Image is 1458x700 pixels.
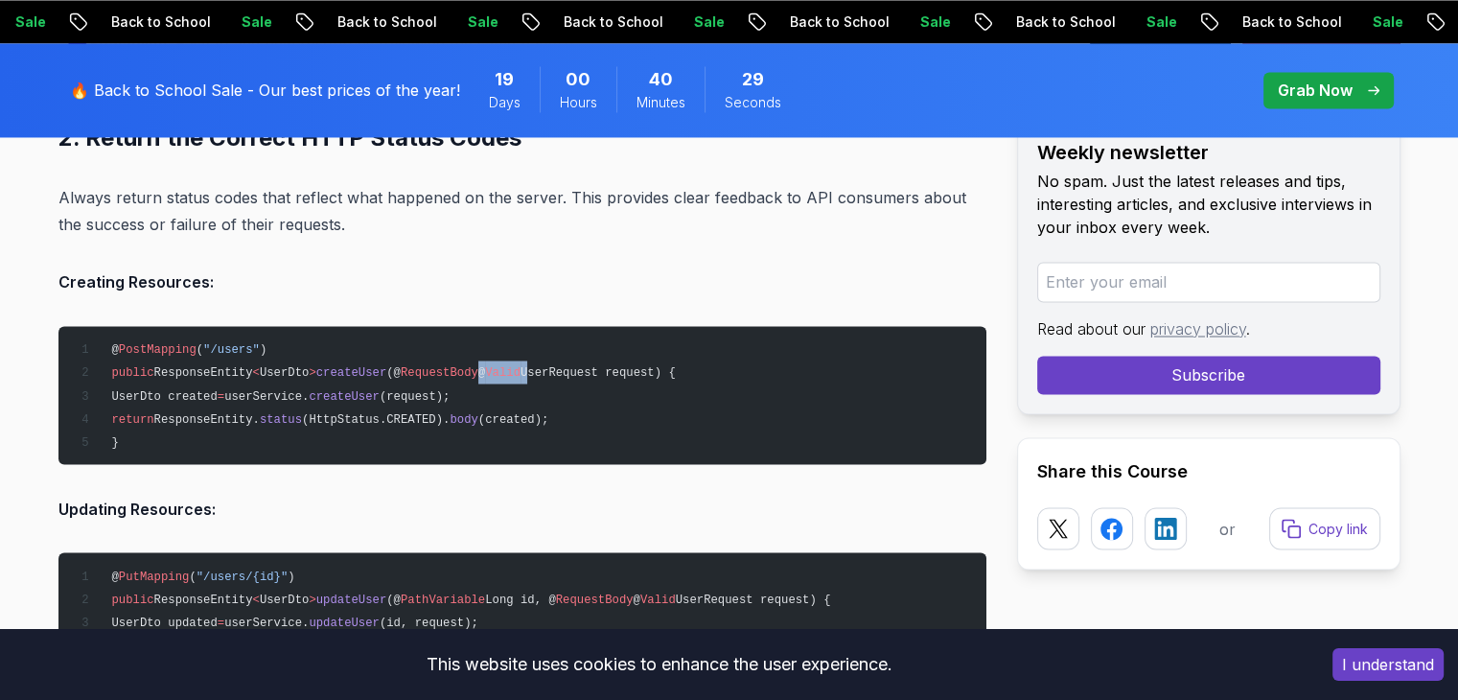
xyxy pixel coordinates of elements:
[1000,12,1130,32] p: Back to School
[58,123,986,153] h2: 2. Return the Correct HTTP Status Codes
[1332,648,1444,681] button: Accept cookies
[636,93,685,112] span: Minutes
[451,12,513,32] p: Sale
[401,366,478,380] span: RequestBody
[1278,79,1353,102] p: Grab Now
[309,593,315,606] span: >
[111,435,118,449] span: }
[95,12,225,32] p: Back to School
[70,79,460,102] p: 🔥 Back to School Sale - Our best prices of the year!
[1037,139,1380,166] h2: Weekly newsletter
[197,570,289,583] span: "/users/{id}"
[288,570,294,583] span: )
[58,272,214,292] strong: Creating Resources:
[321,12,451,32] p: Back to School
[316,593,387,606] span: updateUser
[1037,262,1380,302] input: Enter your email
[111,593,153,606] span: public
[111,412,153,426] span: return
[302,412,450,426] span: (HttpStatus.CREATED).
[309,616,380,629] span: updateUser
[386,593,401,606] span: (@
[111,570,118,583] span: @
[224,389,309,403] span: userService.
[676,593,831,606] span: UserRequest request) {
[218,616,224,629] span: =
[478,412,549,426] span: (created);
[111,366,153,380] span: public
[1037,317,1380,340] p: Read about our .
[640,593,676,606] span: Valid
[58,499,216,518] strong: Updating Resources:
[58,184,986,238] p: Always return status codes that reflect what happened on the server. This provides clear feedback...
[260,366,309,380] span: UserDto
[154,366,253,380] span: ResponseEntity
[1308,519,1368,538] p: Copy link
[203,343,260,357] span: "/users"
[678,12,739,32] p: Sale
[649,66,673,93] span: 40 Minutes
[260,412,302,426] span: status
[725,93,781,112] span: Seconds
[309,366,315,380] span: >
[154,412,260,426] span: ResponseEntity.
[218,389,224,403] span: =
[316,366,387,380] span: createUser
[14,643,1304,686] div: This website uses cookies to enhance the user experience.
[260,593,309,606] span: UserDto
[566,66,590,93] span: 0 Hours
[1037,356,1380,394] button: Subscribe
[560,93,597,112] span: Hours
[1150,319,1246,338] a: privacy policy
[253,366,260,380] span: <
[1037,457,1380,484] h2: Share this Course
[485,366,521,380] span: Valid
[450,412,477,426] span: body
[1269,507,1380,549] button: Copy link
[478,366,485,380] span: @
[154,593,253,606] span: ResponseEntity
[225,12,287,32] p: Sale
[309,389,380,403] span: createUser
[634,593,640,606] span: @
[904,12,965,32] p: Sale
[742,66,764,93] span: 29 Seconds
[774,12,904,32] p: Back to School
[380,616,478,629] span: (id, request);
[119,343,197,357] span: PostMapping
[253,593,260,606] span: <
[1219,517,1236,540] p: or
[485,593,556,606] span: Long id, @
[111,343,118,357] span: @
[260,343,266,357] span: )
[495,66,514,93] span: 19 Days
[1226,12,1356,32] p: Back to School
[1037,170,1380,239] p: No spam. Just the latest releases and tips, interesting articles, and exclusive interviews in you...
[111,389,217,403] span: UserDto created
[547,12,678,32] p: Back to School
[1356,12,1418,32] p: Sale
[189,570,196,583] span: (
[197,343,203,357] span: (
[111,616,217,629] span: UserDto updated
[224,616,309,629] span: userService.
[556,593,634,606] span: RequestBody
[521,366,676,380] span: UserRequest request) {
[401,593,485,606] span: PathVariable
[386,366,401,380] span: (@
[489,93,521,112] span: Days
[119,570,190,583] span: PutMapping
[380,389,451,403] span: (request);
[1130,12,1192,32] p: Sale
